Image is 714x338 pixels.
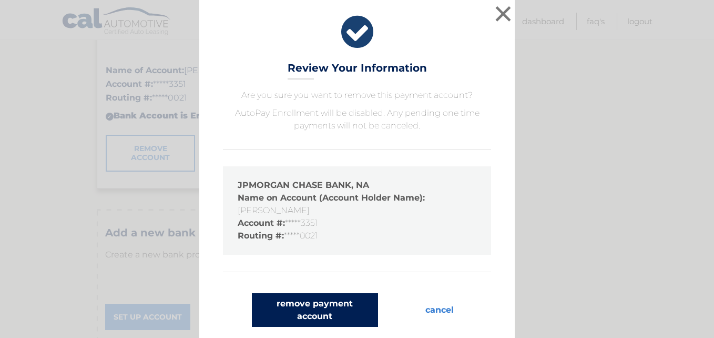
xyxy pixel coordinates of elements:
[238,231,284,241] strong: Routing #:
[493,3,514,24] button: ×
[238,192,476,217] li: [PERSON_NAME]
[238,218,285,228] strong: Account #:
[417,293,462,327] button: cancel
[223,89,491,102] p: Are you sure you want to remove this payment account?
[238,193,425,203] strong: Name on Account (Account Holder Name):
[238,180,369,190] strong: JPMORGAN CHASE BANK, NA
[223,107,491,132] p: AutoPay Enrollment will be disabled. Any pending one time payments will not be canceled.
[252,293,378,327] button: remove payment account
[288,62,427,80] h3: Review Your Information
